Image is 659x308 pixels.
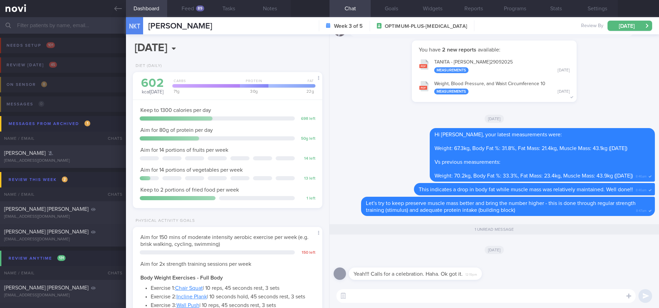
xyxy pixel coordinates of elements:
[38,101,44,107] span: 0
[385,23,467,30] span: OPTIMUM-PLUS-[MEDICAL_DATA]
[7,175,69,184] div: Review this week
[266,89,315,93] div: 22 g
[238,89,268,93] div: 30 g
[176,294,207,299] a: Incline Plank
[465,271,477,277] span: 12:19pm
[434,59,570,73] div: TANITA - [PERSON_NAME] 29092025
[298,176,315,181] div: 13 left
[175,285,203,291] a: Chair Squat
[151,292,315,300] li: Exercise 2: | 10 seconds hold, 45 seconds rest, 3 sets
[140,261,251,267] span: Aim for 2x strength training sessions per week
[41,81,47,87] span: 8
[4,214,122,219] div: [EMAIL_ADDRESS][DOMAIN_NAME]
[558,89,570,94] div: [DATE]
[435,173,633,179] span: Weight: 70.2kg, Body Fat %: 33.3%, Fat Mass: 23.4kg, Muscle Mass: 43.9kg ([DATE])
[485,115,504,123] span: [DATE]
[133,218,195,224] div: Physical Activity Goals
[434,89,469,94] div: Measurements
[636,172,647,179] span: 8:46am
[419,187,633,192] span: This indicates a drop in body fat while muscle mass was relatively maintained. Well done!!
[140,275,223,281] strong: Body Weight Exercises - Full Body
[636,207,647,213] span: 8:47am
[298,136,315,141] div: 50 g left
[354,271,463,277] span: Yeah!!! Calls for a celebration. Haha. Ok got it.
[298,250,315,255] div: 150 left
[7,254,67,263] div: Review anytime
[581,23,603,29] span: Review By
[84,121,90,126] span: 1
[441,47,478,53] strong: 2 new reports
[148,22,212,30] span: [PERSON_NAME]
[4,158,122,163] div: [EMAIL_ADDRESS][DOMAIN_NAME]
[334,23,363,30] strong: Week 3 of 5
[485,246,504,254] span: [DATE]
[435,159,500,165] span: Vs previous measurements:
[5,100,46,109] div: Messages
[196,5,204,11] div: 89
[4,285,89,290] span: [PERSON_NAME] [PERSON_NAME]
[266,79,315,88] div: Fat
[4,229,89,235] span: [PERSON_NAME] [PERSON_NAME]
[140,235,309,247] span: Aim for 150 mins of moderate intensity aerobic exercise per week (e.g. brisk walking, cycling, sw...
[419,46,570,53] p: You have available:
[57,255,66,261] span: 131
[435,132,562,137] span: Hi [PERSON_NAME], your latest measurements were:
[62,176,68,182] span: 2
[298,156,315,161] div: 14 left
[140,107,211,113] span: Keep to 1300 calories per day
[170,79,240,88] div: Carbs
[434,67,469,73] div: Measurements
[140,127,213,133] span: Aim for 80g of protein per day
[298,196,315,201] div: 1 left
[4,237,122,242] div: [EMAIL_ADDRESS][DOMAIN_NAME]
[608,21,652,31] button: [DATE]
[133,64,162,69] div: Diet (Daily)
[415,77,573,98] button: Weight, Blood Pressure, and Waist Circumference 10 Measurements [DATE]
[140,77,165,89] div: 602
[636,186,647,193] span: 8:46am
[5,60,59,70] div: Review [DATE]
[99,132,126,145] div: Chats
[366,201,636,213] span: Let's try to keep preserve muscle mass better and bring the number higher - this is done through ...
[298,116,315,122] div: 698 left
[49,62,57,68] span: 45
[558,68,570,73] div: [DATE]
[4,293,122,298] div: [EMAIL_ADDRESS][DOMAIN_NAME]
[99,266,126,280] div: Chats
[7,119,92,128] div: Messages from Archived
[99,187,126,201] div: Chats
[124,13,145,39] div: NKT
[140,187,239,193] span: Keep to 2 portions of fried food per week
[140,167,243,173] span: Aim for 14 portions of vegetables per week
[140,147,228,153] span: Aim for 14 portions of fruits per week
[4,150,46,156] span: [PERSON_NAME]
[5,80,49,89] div: On sensor
[176,303,199,308] a: Wall Push
[238,79,268,88] div: Protein
[434,81,570,95] div: Weight, Blood Pressure, and Waist Circumference 10
[415,55,573,77] button: TANITA - [PERSON_NAME]29092025 Measurements [DATE]
[4,206,89,212] span: [PERSON_NAME] [PERSON_NAME]
[435,146,627,151] span: Weight: 67.3kg, Body Fat %: 31.8%, Fat Mass: 21.4kg, Muscle Mass: 43.1kg ([DATE])
[5,41,57,50] div: Needs setup
[140,77,165,95] div: kcal [DATE]
[151,283,315,292] li: Exercise 1: | 10 reps, 45 seconds rest, 3 sets
[170,89,240,93] div: 71 g
[46,42,55,48] span: 101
